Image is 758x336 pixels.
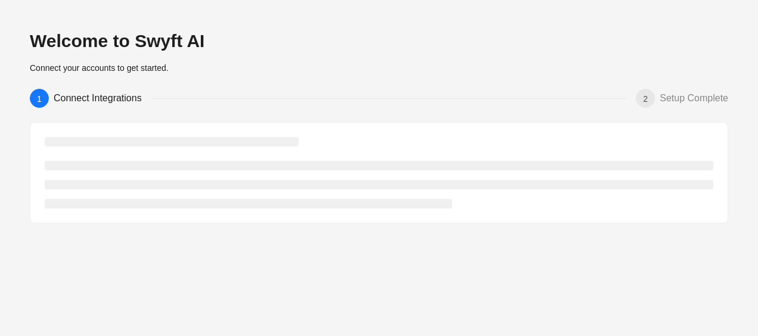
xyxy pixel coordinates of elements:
[30,30,728,52] h2: Welcome to Swyft AI
[54,89,151,108] div: Connect Integrations
[37,94,42,104] span: 1
[30,63,169,73] span: Connect your accounts to get started.
[660,89,728,108] div: Setup Complete
[643,94,648,104] span: 2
